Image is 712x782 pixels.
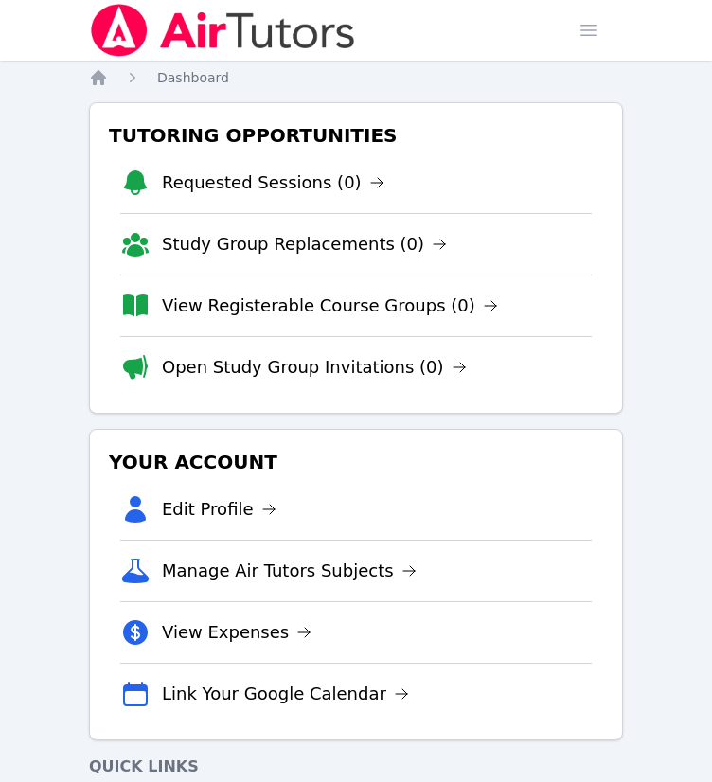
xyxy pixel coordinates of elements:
a: Link Your Google Calendar [162,681,409,707]
a: View Expenses [162,619,311,646]
a: Study Group Replacements (0) [162,231,447,258]
h4: Quick Links [89,755,623,778]
h3: Tutoring Opportunities [105,118,607,152]
h3: Your Account [105,445,607,479]
a: Dashboard [157,68,229,87]
img: Air Tutors [89,4,357,57]
span: Dashboard [157,70,229,85]
a: Manage Air Tutors Subjects [162,558,417,584]
a: Edit Profile [162,496,276,523]
nav: Breadcrumb [89,68,623,87]
a: Requested Sessions (0) [162,169,384,196]
a: View Registerable Course Groups (0) [162,293,498,319]
a: Open Study Group Invitations (0) [162,354,467,381]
